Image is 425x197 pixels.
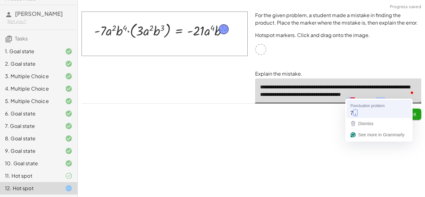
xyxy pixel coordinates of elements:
[255,78,421,103] textarea: To enrich screen reader interactions, please activate Accessibility in Grammarly extension settings
[5,135,55,142] div: 8. Goal state
[65,60,72,68] i: Task finished and correct.
[65,48,72,55] i: Task finished and correct.
[65,122,72,130] i: Task finished and correct.
[390,4,421,10] span: Progress saved
[5,48,55,55] div: 1. Goal state
[5,147,55,155] div: 9. Goal state
[65,185,72,192] i: Task started.
[7,18,72,25] div: Not you?
[65,73,72,80] i: Task finished and correct.
[15,10,63,17] span: [PERSON_NAME]
[5,85,55,92] div: 4. Multiple Choice
[5,185,55,192] div: 12. Hot spot
[65,172,72,180] i: Task finished and part of it marked as correct.
[5,160,55,167] div: 10. Goal state
[65,160,72,167] i: Task finished and correct.
[5,172,55,180] div: 11. Hot spot
[82,12,248,56] img: 0886c92d32dd19760ffa48c2dfc6e395adaf3d3f40faf5cd72724b1e9700f50a.png
[5,97,55,105] div: 5. Multiple Choice
[65,97,72,105] i: Task finished and correct.
[5,110,55,117] div: 6. Goal state
[65,110,72,117] i: Task finished and correct.
[255,31,421,39] p: Hotspot markers. Click and drag onto the image.
[5,60,55,68] div: 2. Goal state
[5,73,55,80] div: 3. Multiple Choice
[65,147,72,155] i: Task finished and correct.
[255,12,421,26] p: For the given problem, a student made a mistake in finding the product. Place the marker where th...
[5,122,55,130] div: 7. Goal state
[65,135,72,142] i: Task finished and correct.
[65,85,72,92] i: Task finished and correct.
[15,35,28,42] span: Tasks
[255,70,421,77] p: Explain the mistake.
